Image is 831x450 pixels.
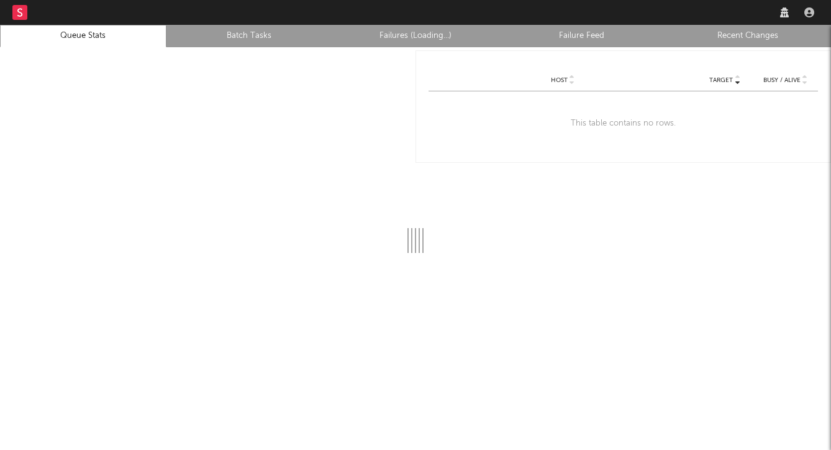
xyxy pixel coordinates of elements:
[551,76,568,84] span: Host
[429,91,818,156] div: This table contains no rows.
[7,29,160,44] a: Queue Stats
[671,29,824,44] a: Recent Changes
[709,76,733,84] span: Target
[506,29,658,44] a: Failure Feed
[173,29,326,44] a: Batch Tasks
[339,29,492,44] a: Failures (Loading...)
[763,76,801,84] span: Busy / Alive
